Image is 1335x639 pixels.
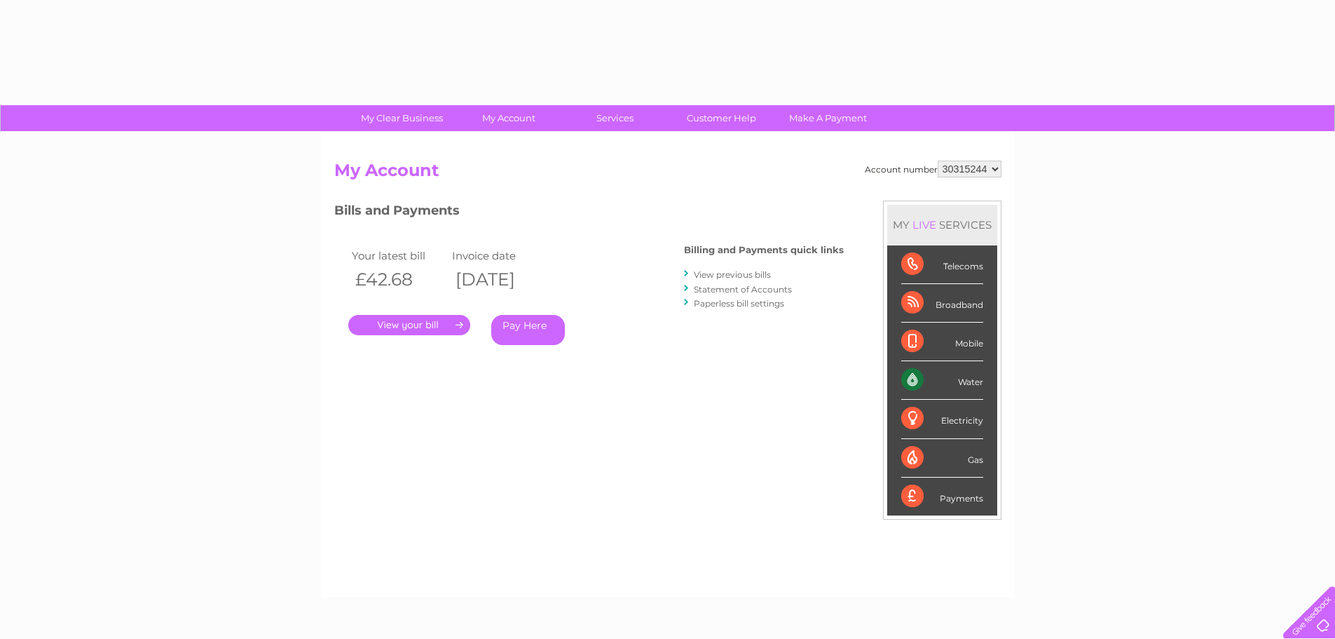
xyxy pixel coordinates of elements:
a: My Clear Business [344,105,460,131]
td: Your latest bill [348,246,449,265]
a: . [348,315,470,335]
h3: Bills and Payments [334,201,844,225]
a: View previous bills [694,269,771,280]
div: Water [901,361,983,400]
div: Account number [865,161,1001,177]
th: [DATE] [449,265,549,294]
a: Pay Here [491,315,565,345]
div: Electricity [901,400,983,438]
h4: Billing and Payments quick links [684,245,844,255]
th: £42.68 [348,265,449,294]
div: Gas [901,439,983,478]
a: Statement of Accounts [694,284,792,295]
a: Services [557,105,673,131]
a: Make A Payment [770,105,886,131]
a: Customer Help [664,105,779,131]
div: Broadband [901,284,983,323]
div: LIVE [910,218,939,231]
td: Invoice date [449,246,549,265]
div: MY SERVICES [887,205,997,245]
div: Mobile [901,323,983,361]
h2: My Account [334,161,1001,187]
a: Paperless bill settings [694,298,784,309]
div: Telecoms [901,245,983,284]
div: Payments [901,478,983,516]
a: My Account [451,105,566,131]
